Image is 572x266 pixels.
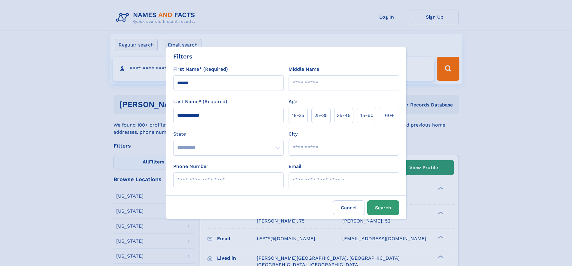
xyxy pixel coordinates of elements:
label: State [173,130,284,138]
span: 18‑25 [292,112,304,119]
label: Last Name* (Required) [173,98,227,105]
label: Middle Name [289,66,319,73]
label: Cancel [333,200,365,215]
label: Phone Number [173,163,208,170]
label: Age [289,98,297,105]
label: City [289,130,298,138]
span: 25‑35 [314,112,328,119]
label: First Name* (Required) [173,66,228,73]
span: 60+ [385,112,394,119]
label: Email [289,163,301,170]
div: Filters [173,52,192,61]
span: 35‑45 [337,112,350,119]
button: Search [367,200,399,215]
span: 45‑60 [359,112,374,119]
